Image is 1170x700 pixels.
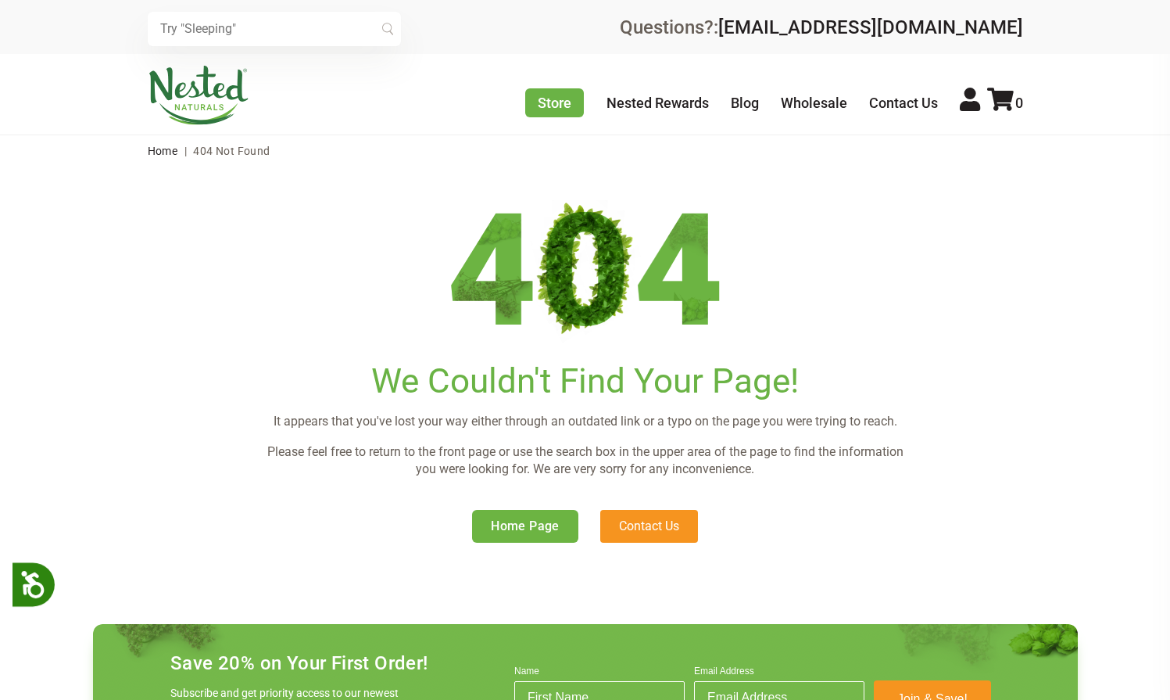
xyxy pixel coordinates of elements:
label: Name [514,666,685,681]
span: | [181,145,191,157]
img: 404.png [450,198,720,345]
a: Contact Us [600,510,698,543]
div: Questions?: [620,18,1023,37]
a: Contact Us [869,95,938,111]
a: Home Page [472,510,578,543]
a: Nested Rewards [606,95,709,111]
a: 0 [987,95,1023,111]
a: Home [148,145,178,157]
a: [EMAIL_ADDRESS][DOMAIN_NAME] [718,16,1023,38]
a: Store [525,88,584,117]
span: 0 [1015,95,1023,111]
p: It appears that you've lost your way either through an outdated link or a typo on the page you we... [262,413,909,430]
label: Email Address [694,666,864,681]
h1: We Couldn't Find Your Page! [262,361,909,401]
img: Nested Naturals [148,66,249,125]
h4: Save 20% on Your First Order! [170,652,428,674]
span: 404 Not Found [193,145,270,157]
a: Wholesale [781,95,847,111]
a: Blog [731,95,759,111]
p: Please feel free to return to the front page or use the search box in the upper area of the page ... [262,443,909,479]
input: Try "Sleeping" [148,12,401,46]
nav: breadcrumbs [148,135,1023,167]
